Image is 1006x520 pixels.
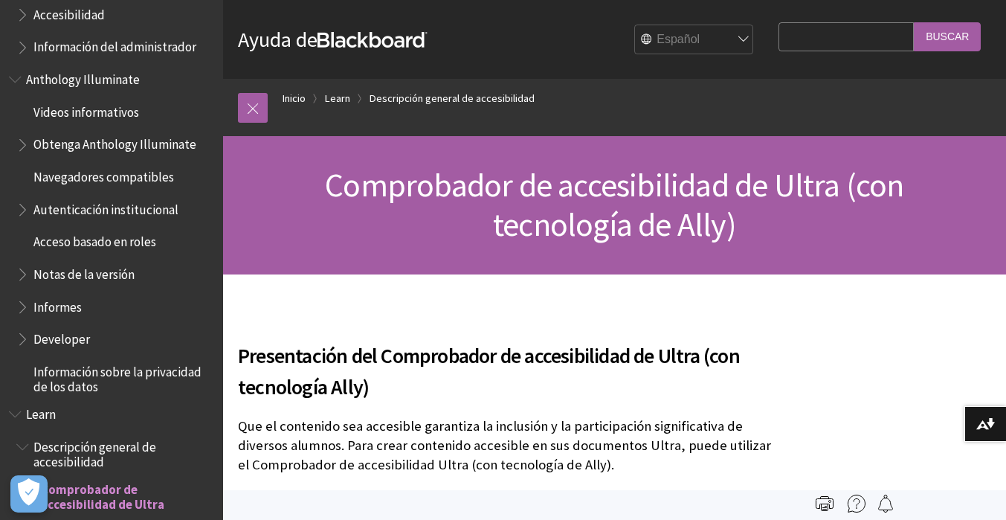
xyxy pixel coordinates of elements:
span: Videos informativos [33,100,139,120]
span: Acceso basado en roles [33,230,156,250]
span: Navegadores compatibles [33,164,174,184]
nav: Book outline for Anthology Illuminate [9,67,214,394]
a: Descripción general de accesibilidad [370,89,535,108]
span: Learn [26,402,56,422]
button: Open Preferences [10,475,48,513]
span: Obtenga Anthology Illuminate [33,132,196,153]
img: More help [848,495,865,513]
span: Developer [33,327,90,347]
a: Ayuda deBlackboard [238,26,428,53]
img: Follow this page [877,495,894,513]
span: Informes [33,295,82,315]
span: Comprobador de accesibilidad de Ultra (con tecnología de Ally) [325,164,903,245]
span: Descripción general de accesibilidad [33,434,213,469]
span: Comprobador de accesibilidad de Ultra [41,477,213,512]
span: Autenticación institucional [33,197,178,217]
span: Información del administrador [33,35,196,55]
select: Site Language Selector [635,25,754,55]
h2: Presentación del Comprobador de accesibilidad de Ultra (con tecnología Ally) [238,322,771,402]
span: Notas de la versión [33,262,135,282]
span: Información sobre la privacidad de los datos [33,359,213,394]
a: Learn [325,89,350,108]
span: Accesibilidad [33,2,105,22]
img: Print [816,495,834,513]
span: Anthology Illuminate [26,67,140,87]
a: Inicio [283,89,306,108]
input: Buscar [914,22,981,51]
strong: Blackboard [317,32,428,48]
p: Que el contenido sea accesible garantiza la inclusión y la participación significativa de diverso... [238,417,771,475]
